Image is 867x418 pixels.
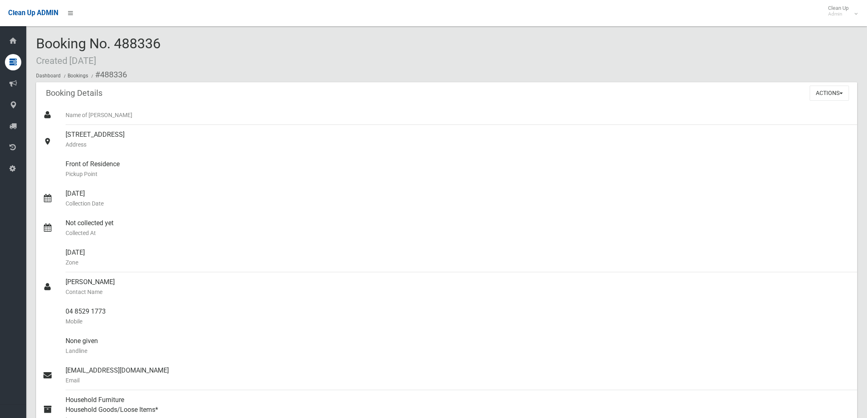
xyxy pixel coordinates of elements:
small: Mobile [66,316,851,326]
small: Contact Name [66,287,851,297]
div: [STREET_ADDRESS] [66,125,851,154]
small: Landline [66,346,851,356]
span: Booking No. 488336 [36,35,161,67]
div: [DATE] [66,243,851,272]
span: Clean Up [824,5,857,17]
div: None given [66,331,851,361]
li: #488336 [89,67,127,82]
small: Email [66,375,851,385]
a: [EMAIL_ADDRESS][DOMAIN_NAME]Email [36,361,857,390]
div: Front of Residence [66,154,851,184]
small: Zone [66,258,851,267]
div: 04 8529 1773 [66,302,851,331]
a: Dashboard [36,73,61,79]
small: Address [66,140,851,149]
small: Pickup Point [66,169,851,179]
span: Clean Up ADMIN [8,9,58,17]
small: Collected At [66,228,851,238]
header: Booking Details [36,85,112,101]
button: Actions [810,86,849,101]
div: Not collected yet [66,213,851,243]
div: [PERSON_NAME] [66,272,851,302]
small: Collection Date [66,199,851,208]
small: Admin [828,11,849,17]
a: Bookings [68,73,88,79]
div: [DATE] [66,184,851,213]
div: [EMAIL_ADDRESS][DOMAIN_NAME] [66,361,851,390]
small: Created [DATE] [36,55,96,66]
small: Name of [PERSON_NAME] [66,110,851,120]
